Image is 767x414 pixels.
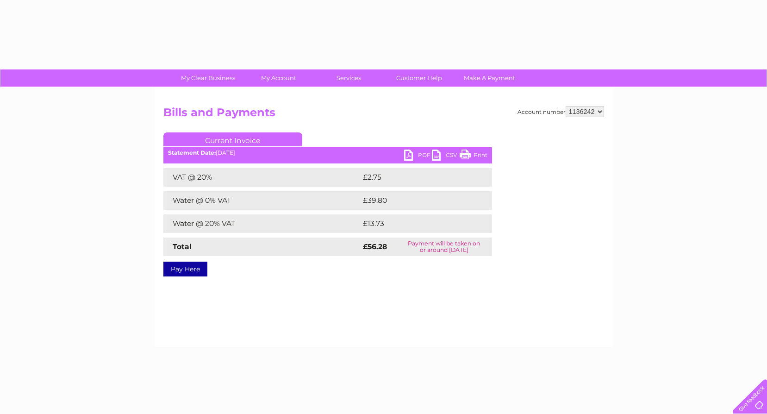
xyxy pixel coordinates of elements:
[170,69,246,87] a: My Clear Business
[163,106,604,124] h2: Bills and Payments
[396,238,492,256] td: Payment will be taken on or around [DATE]
[163,132,302,146] a: Current Invoice
[381,69,457,87] a: Customer Help
[168,149,216,156] b: Statement Date:
[163,262,207,276] a: Pay Here
[240,69,317,87] a: My Account
[311,69,387,87] a: Services
[361,168,470,187] td: £2.75
[460,150,487,163] a: Print
[173,242,192,251] strong: Total
[163,191,361,210] td: Water @ 0% VAT
[361,214,472,233] td: £13.73
[163,214,361,233] td: Water @ 20% VAT
[518,106,604,117] div: Account number
[363,242,387,251] strong: £56.28
[361,191,474,210] td: £39.80
[432,150,460,163] a: CSV
[451,69,528,87] a: Make A Payment
[163,150,492,156] div: [DATE]
[404,150,432,163] a: PDF
[163,168,361,187] td: VAT @ 20%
